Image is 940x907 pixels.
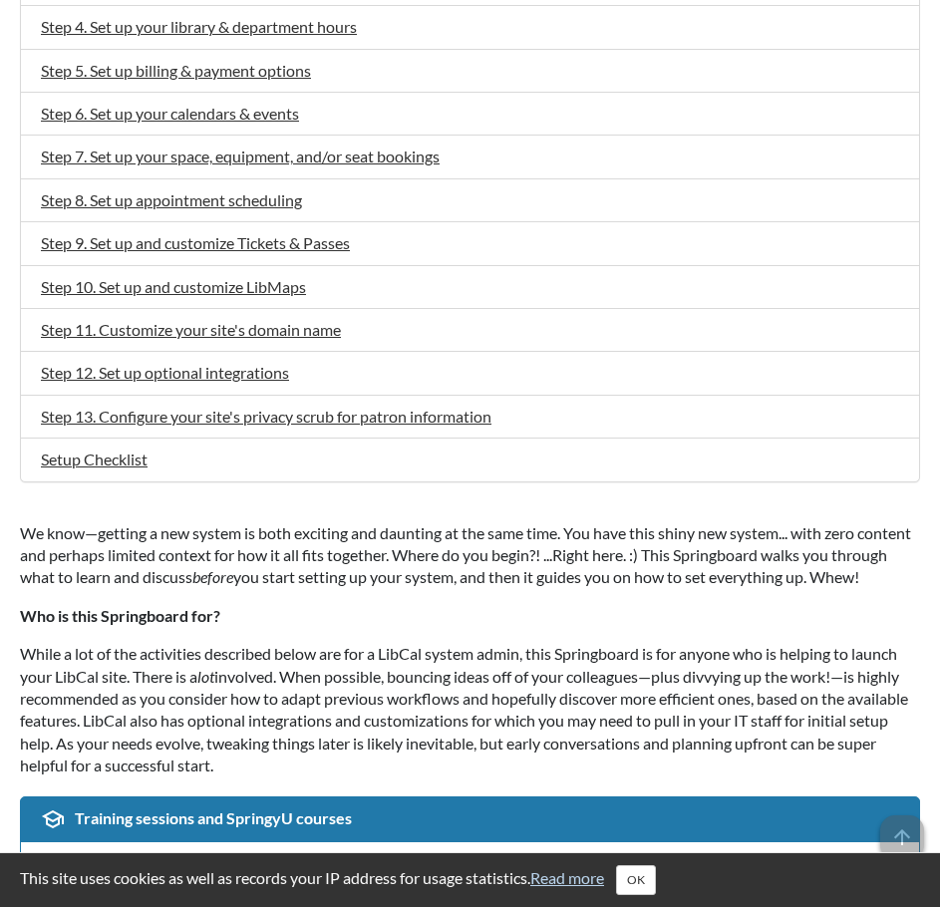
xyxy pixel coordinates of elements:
a: Setup Checklist [41,450,148,468]
a: Step 6. Set up your calendars & events [41,104,299,123]
a: Step 4. Set up your library & department hours [41,17,357,36]
a: arrow_upward [880,816,924,835]
a: Step 8. Set up appointment scheduling [41,190,302,209]
a: Step 10. Set up and customize LibMaps [41,277,306,296]
span: arrow_upward [880,815,924,859]
p: We know—getting a new system is both exciting and daunting at the same time. You have this shiny ... [20,522,920,589]
a: Step 9. Set up and customize Tickets & Passes [41,233,350,252]
button: Close [616,865,656,895]
a: Step 5. Set up billing & payment options [41,61,311,80]
strong: Who is this Springboard for? [20,606,220,625]
em: lot [197,667,214,686]
a: Step 13. Configure your site's privacy scrub for patron information [41,407,491,426]
a: Step 7. Set up your space, equipment, and/or seat bookings [41,147,440,165]
a: Step 12. Set up optional integrations [41,363,289,382]
a: Read more [530,868,604,887]
a: Step 11. Customize your site's domain name [41,320,341,339]
span: Training sessions and SpringyU courses [75,808,352,827]
span: school [41,807,65,831]
p: While a lot of the activities described below are for a LibCal system admin, this Springboard is ... [20,643,920,776]
em: before [192,567,233,586]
